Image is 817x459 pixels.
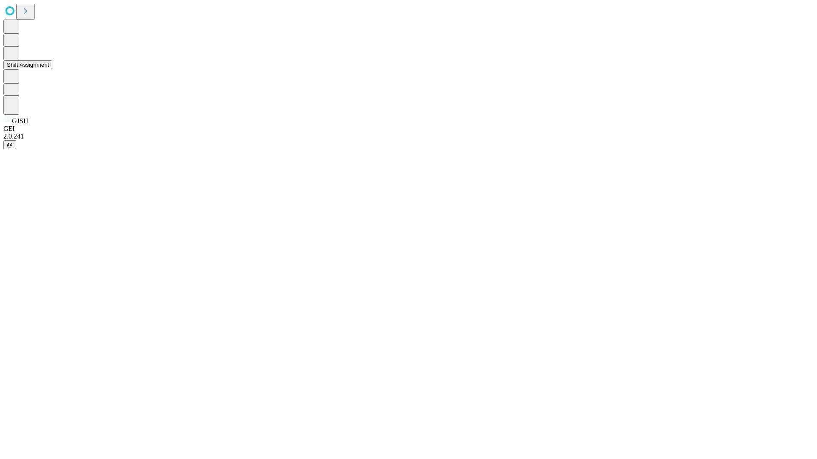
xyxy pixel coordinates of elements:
div: GEI [3,125,814,133]
span: GJSH [12,117,28,125]
button: Shift Assignment [3,60,52,69]
button: @ [3,140,16,149]
div: 2.0.241 [3,133,814,140]
span: @ [7,142,13,148]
